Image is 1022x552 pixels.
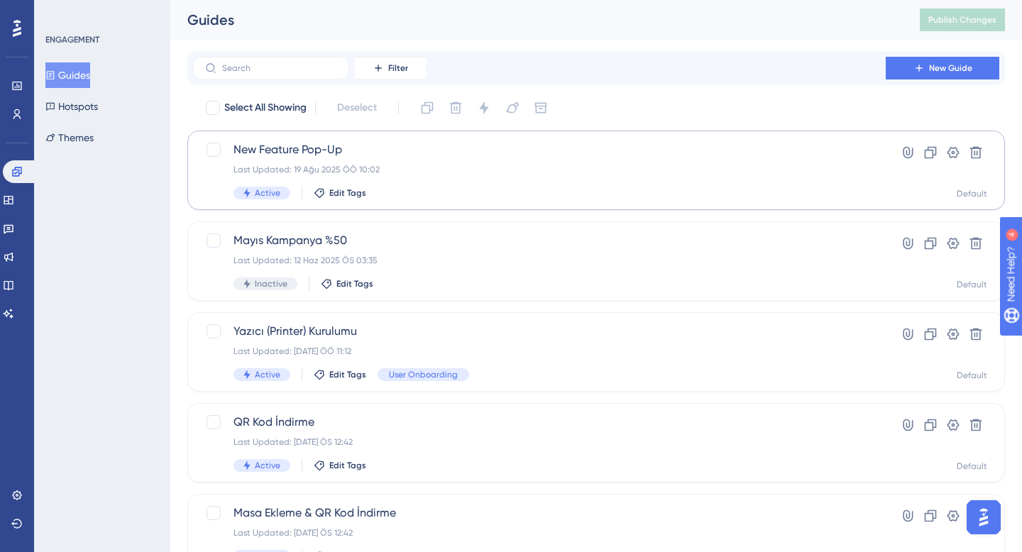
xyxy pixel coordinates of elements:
[99,7,103,18] div: 4
[957,188,987,199] div: Default
[233,527,845,539] div: Last Updated: [DATE] ÖS 12:42
[314,369,366,380] button: Edit Tags
[314,187,366,199] button: Edit Tags
[233,164,845,175] div: Last Updated: 19 Ağu 2025 ÖÖ 10:02
[957,279,987,290] div: Default
[321,278,373,289] button: Edit Tags
[233,323,845,340] span: Yazıcı (Printer) Kurulumu
[329,369,366,380] span: Edit Tags
[388,62,408,74] span: Filter
[255,187,280,199] span: Active
[329,460,366,471] span: Edit Tags
[957,370,987,381] div: Default
[962,496,1005,539] iframe: UserGuiding AI Assistant Launcher
[233,141,845,158] span: New Feature Pop-Up
[929,62,972,74] span: New Guide
[222,63,337,73] input: Search
[329,187,366,199] span: Edit Tags
[233,232,845,249] span: Mayıs Kampanya %50
[233,346,845,357] div: Last Updated: [DATE] ÖÖ 11:12
[233,414,845,431] span: QR Kod İndirme
[45,34,99,45] div: ENGAGEMENT
[224,99,307,116] span: Select All Showing
[233,255,845,266] div: Last Updated: 12 Haz 2025 ÖS 03:35
[928,14,996,26] span: Publish Changes
[355,57,426,79] button: Filter
[255,369,280,380] span: Active
[255,460,280,471] span: Active
[314,460,366,471] button: Edit Tags
[45,94,98,119] button: Hotspots
[886,57,999,79] button: New Guide
[336,278,373,289] span: Edit Tags
[45,125,94,150] button: Themes
[920,9,1005,31] button: Publish Changes
[255,278,287,289] span: Inactive
[957,460,987,472] div: Default
[33,4,89,21] span: Need Help?
[187,10,884,30] div: Guides
[337,99,377,116] span: Deselect
[45,62,90,88] button: Guides
[324,95,390,121] button: Deselect
[389,369,458,380] span: User Onboarding
[233,504,845,521] span: Masa Ekleme & QR Kod İndirme
[233,436,845,448] div: Last Updated: [DATE] ÖS 12:42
